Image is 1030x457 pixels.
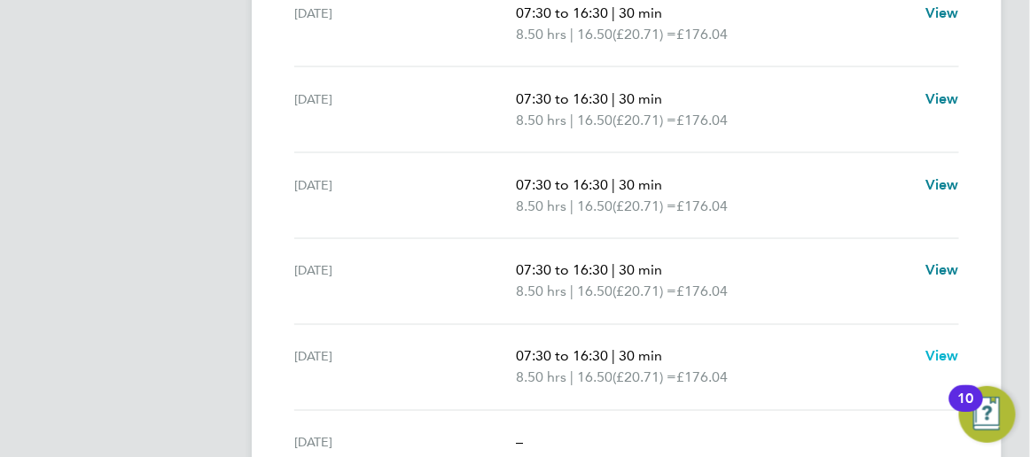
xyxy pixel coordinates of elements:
span: 07:30 to 16:30 [516,90,608,107]
span: £176.04 [676,112,728,128]
span: | [612,90,615,107]
span: (£20.71) = [613,26,676,43]
span: £176.04 [676,26,728,43]
a: View [925,174,959,196]
div: [DATE] [294,432,516,453]
span: (£20.71) = [613,112,676,128]
div: [DATE] [294,346,516,389]
span: View [925,348,959,365]
span: | [570,26,574,43]
a: View [925,260,959,282]
span: 16.50 [577,110,613,131]
span: 30 min [619,262,662,279]
span: 07:30 to 16:30 [516,348,608,365]
div: [DATE] [294,174,516,217]
div: [DATE] [294,3,516,45]
span: 07:30 to 16:30 [516,262,608,279]
a: View [925,3,959,24]
span: View [925,176,959,193]
span: (£20.71) = [613,283,676,300]
span: 30 min [619,4,662,21]
div: 10 [958,399,974,422]
div: [DATE] [294,260,516,303]
span: (£20.71) = [613,198,676,214]
span: 07:30 to 16:30 [516,4,608,21]
span: 16.50 [577,368,613,389]
span: | [570,369,574,386]
span: 30 min [619,176,662,193]
span: £176.04 [676,198,728,214]
span: 07:30 to 16:30 [516,176,608,193]
span: £176.04 [676,283,728,300]
span: | [612,4,615,21]
span: 8.50 hrs [516,283,566,300]
span: 16.50 [577,282,613,303]
span: | [612,262,615,279]
span: View [925,4,959,21]
span: (£20.71) = [613,369,676,386]
span: 8.50 hrs [516,198,566,214]
button: Open Resource Center, 10 new notifications [959,386,1016,443]
span: | [570,198,574,214]
span: | [570,283,574,300]
div: [DATE] [294,89,516,131]
span: | [612,348,615,365]
span: – [516,434,523,451]
span: 30 min [619,90,662,107]
span: 16.50 [577,196,613,217]
span: 16.50 [577,24,613,45]
span: 30 min [619,348,662,365]
span: £176.04 [676,369,728,386]
span: 8.50 hrs [516,112,566,128]
span: View [925,90,959,107]
a: View [925,346,959,368]
span: View [925,262,959,279]
span: 8.50 hrs [516,369,566,386]
span: | [612,176,615,193]
a: View [925,89,959,110]
span: 8.50 hrs [516,26,566,43]
span: | [570,112,574,128]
